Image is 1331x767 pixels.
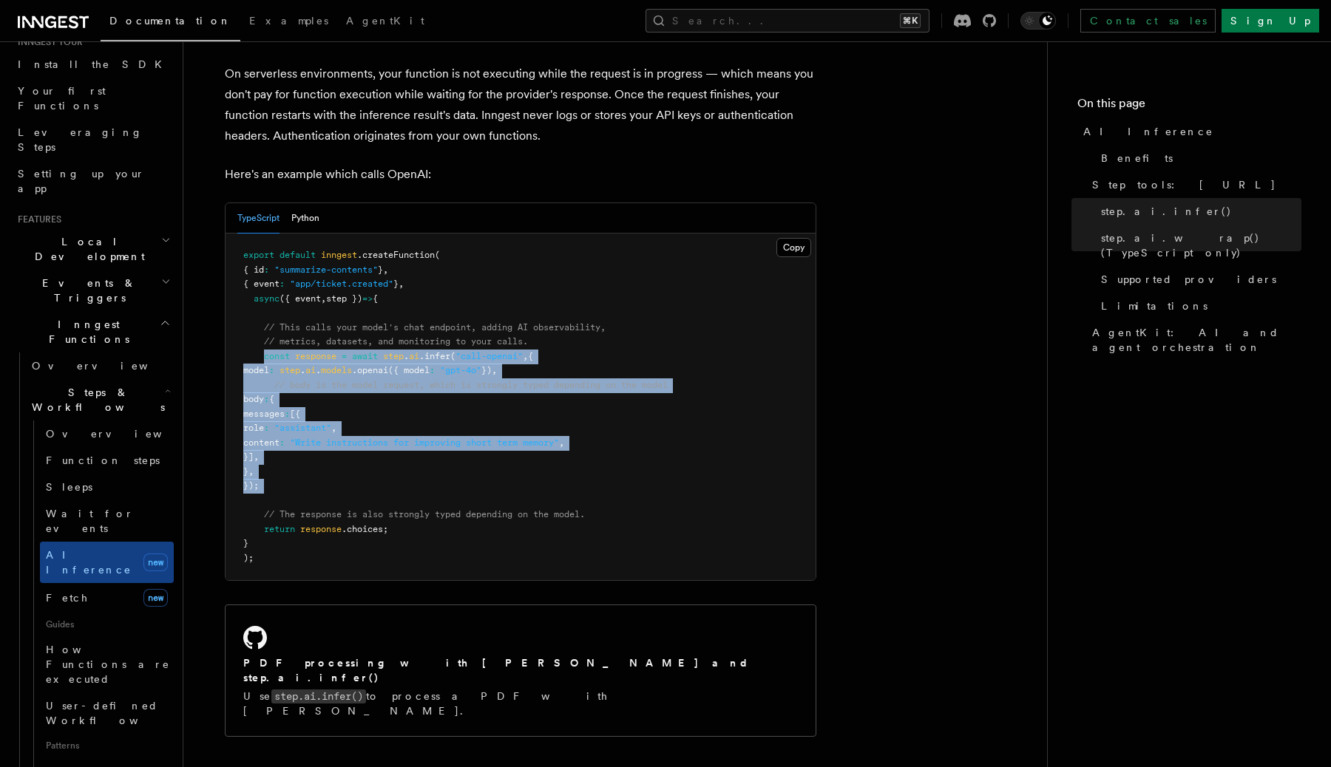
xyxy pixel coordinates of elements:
button: Search...⌘K [646,9,929,33]
span: Install the SDK [18,58,171,70]
span: } [393,279,399,289]
span: { [269,394,274,404]
span: { [528,351,533,361]
button: Events & Triggers [12,270,174,311]
span: { event [243,279,280,289]
span: models [321,365,352,375]
span: ai [409,351,419,361]
button: Steps & Workflows [26,379,174,420]
button: Inngest Functions [12,311,174,352]
span: async [254,293,280,304]
span: , [331,423,336,433]
span: // The response is also strongly typed depending on the model. [264,509,585,519]
span: } [243,538,248,548]
span: Documentation [109,15,231,27]
a: User-defined Workflows [40,692,174,734]
span: ); [243,553,254,563]
a: Leveraging Steps [12,119,174,160]
a: Limitations [1095,293,1301,319]
span: // metrics, datasets, and monitoring to your calls. [264,336,528,347]
span: ( [435,250,440,260]
span: await [352,351,378,361]
span: body [243,394,264,404]
span: }); [243,480,259,491]
span: step.ai.wrap() (TypeScript only) [1101,231,1301,260]
span: [{ [290,409,300,419]
a: AgentKit: AI and agent orchestration [1086,319,1301,361]
span: , [559,437,564,448]
span: step.ai.infer() [1101,204,1232,219]
span: ({ event [280,293,321,304]
button: Copy [776,238,811,257]
h2: PDF processing with [PERSON_NAME] and step.ai.infer() [243,655,798,685]
span: , [399,279,404,289]
span: Overview [46,428,198,440]
span: Patterns [40,734,174,757]
span: .createFunction [357,250,435,260]
a: Supported providers [1095,266,1301,293]
a: Step tools: [URL] [1086,171,1301,198]
span: Inngest Functions [12,317,160,347]
a: Examples [240,4,337,40]
span: ai [305,365,316,375]
button: Python [291,203,319,233]
span: ( [450,351,455,361]
span: AI Inference [1083,124,1213,139]
button: Toggle dark mode [1020,12,1056,30]
a: step.ai.infer() [1095,198,1301,225]
a: PDF processing with [PERSON_NAME] and step.ai.infer()Usestep.ai.infer()to process a PDF with [PER... [225,604,816,737]
span: return [264,524,295,534]
span: "call-openai" [455,351,523,361]
span: AI Inference [46,549,132,576]
a: Your first Functions [12,78,174,119]
span: Guides [40,613,174,636]
span: : [269,365,274,375]
span: Steps & Workflows [26,385,165,415]
span: Function steps [46,454,160,466]
span: content [243,437,280,448]
span: Supported providers [1101,272,1276,287]
a: step.ai.wrap() (TypeScript only) [1095,225,1301,266]
a: AgentKit [337,4,433,40]
span: , [383,265,388,275]
p: On serverless environments, your function is not executing while the request is in progress — whi... [225,64,816,146]
span: Setting up your app [18,168,145,194]
span: "summarize-contents" [274,265,378,275]
span: . [404,351,409,361]
span: response [295,351,336,361]
span: // This calls your model's chat endpoint, adding AI observability, [264,322,606,333]
a: Contact sales [1080,9,1216,33]
p: Here's an example which calls OpenAI: [225,164,816,185]
a: Sleeps [40,474,174,500]
p: Use to process a PDF with [PERSON_NAME]. [243,689,798,718]
a: Overview [40,420,174,447]
span: , [321,293,326,304]
a: Documentation [101,4,240,41]
span: : [264,423,269,433]
span: How Functions are executed [46,644,170,685]
a: Benefits [1095,145,1301,171]
a: Function steps [40,447,174,474]
span: Leveraging Steps [18,126,143,153]
a: How Functions are executed [40,636,174,692]
a: Sign Up [1222,9,1319,33]
span: response [300,524,342,534]
span: User-defined Workflows [46,700,179,726]
button: TypeScript [237,203,280,233]
span: = [342,351,347,361]
a: Overview [26,352,174,379]
span: "app/ticket.created" [290,279,393,289]
kbd: ⌘K [900,13,921,28]
span: // body is the model request, which is strongly typed depending on the model [274,380,668,390]
span: ({ model [388,365,430,375]
a: Fetchnew [40,583,174,613]
a: Setting up your app [12,160,174,202]
span: step }) [326,293,362,304]
span: .infer [419,351,450,361]
span: Wait for events [46,508,134,534]
span: Events & Triggers [12,276,161,305]
span: step [280,365,300,375]
a: AI Inferencenew [40,542,174,583]
span: { id [243,265,264,275]
span: : [280,437,285,448]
